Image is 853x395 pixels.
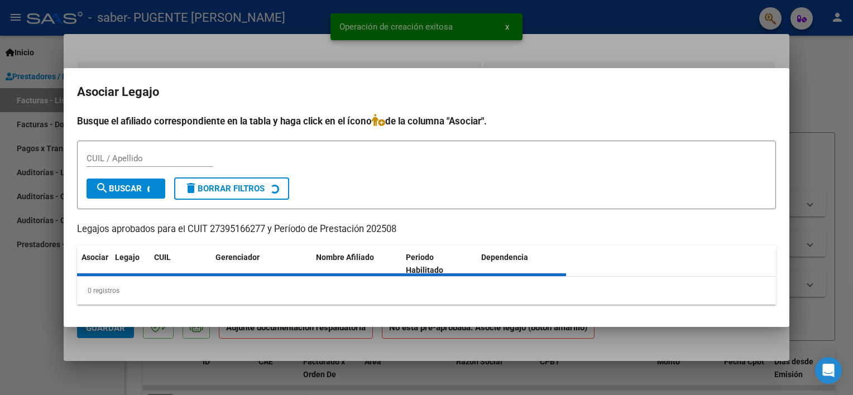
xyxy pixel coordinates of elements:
datatable-header-cell: Asociar [77,245,111,282]
span: Legajo [115,253,140,262]
datatable-header-cell: CUIL [150,245,211,282]
mat-icon: delete [184,181,198,195]
span: Periodo Habilitado [406,253,443,274]
p: Legajos aprobados para el CUIT 27395166277 y Período de Prestación 202508 [77,223,776,237]
span: Borrar Filtros [184,184,265,194]
datatable-header-cell: Dependencia [477,245,567,282]
datatable-header-cell: Legajo [111,245,150,282]
span: Nombre Afiliado [316,253,374,262]
span: Asociar [82,253,108,262]
datatable-header-cell: Periodo Habilitado [401,245,477,282]
mat-icon: search [95,181,109,195]
h4: Busque el afiliado correspondiente en la tabla y haga click en el ícono de la columna "Asociar". [77,114,776,128]
button: Borrar Filtros [174,177,289,200]
div: Open Intercom Messenger [815,357,842,384]
span: CUIL [154,253,171,262]
datatable-header-cell: Gerenciador [211,245,312,282]
datatable-header-cell: Nombre Afiliado [312,245,401,282]
span: Gerenciador [215,253,260,262]
button: Buscar [87,179,165,199]
h2: Asociar Legajo [77,81,776,103]
span: Dependencia [481,253,528,262]
div: 0 registros [77,277,776,305]
span: Buscar [95,184,142,194]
